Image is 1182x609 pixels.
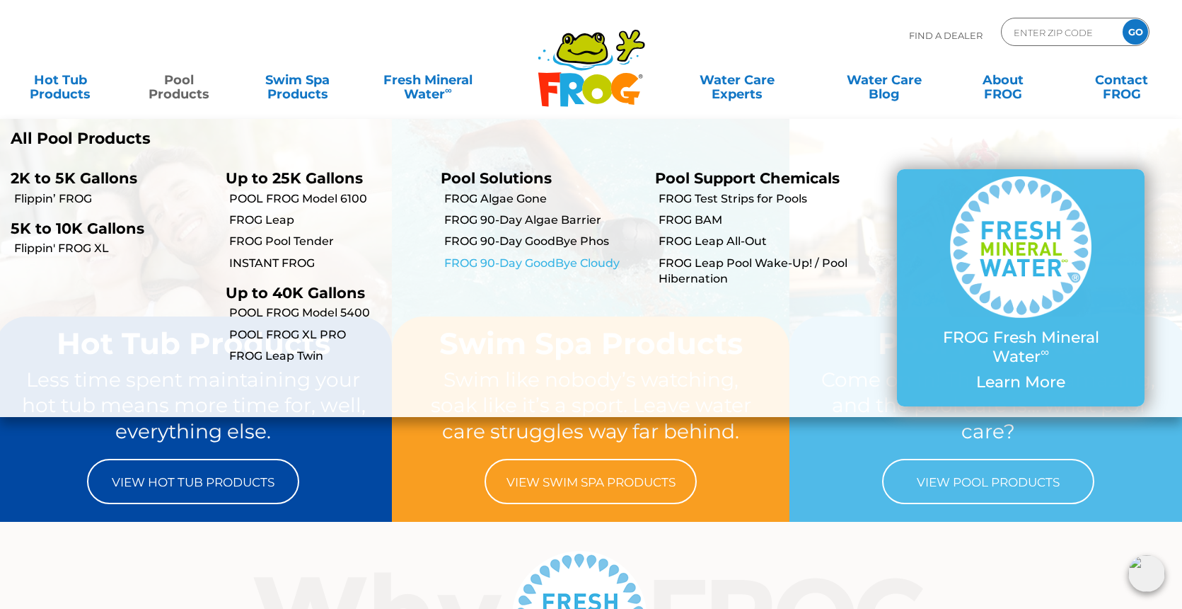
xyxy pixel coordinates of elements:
[133,66,225,94] a: PoolProducts
[925,329,1116,366] p: FROG Fresh Mineral Water
[444,256,645,271] a: FROG 90-Day GoodBye Cloudy
[226,169,419,187] p: Up to 25K Gallons
[444,191,645,207] a: FROG Algae Gone
[229,305,430,321] a: POOL FROG Model 5400
[252,66,344,94] a: Swim SpaProducts
[659,256,859,288] a: FROG Leap Pool Wake-Up! / Pool Hibernation
[925,373,1116,392] p: Learn More
[485,459,697,504] a: View Swim Spa Products
[445,84,452,96] sup: ∞
[1128,555,1165,592] img: openIcon
[229,234,430,249] a: FROG Pool Tender
[1012,22,1108,42] input: Zip Code Form
[11,130,581,148] a: All Pool Products
[909,18,983,53] p: Find A Dealer
[229,327,430,343] a: POOL FROG XL PRO
[882,459,1094,504] a: View Pool Products
[659,234,859,249] a: FROG Leap All-Out
[87,459,299,504] a: View Hot Tub Products
[659,191,859,207] a: FROG Test Strips for Pools
[14,241,215,256] a: Flippin' FROG XL
[444,234,645,249] a: FROG 90-Day GoodBye Phos
[229,191,430,207] a: POOL FROG Model 6100
[229,256,430,271] a: INSTANT FROG
[1123,19,1148,45] input: GO
[11,220,204,237] p: 5K to 10K Gallons
[11,169,204,187] p: 2K to 5K Gallons
[655,169,849,187] p: Pool Support Chemicals
[441,169,552,187] a: Pool Solutions
[957,66,1049,94] a: AboutFROG
[370,66,485,94] a: Fresh MineralWater∞
[229,212,430,228] a: FROG Leap
[1041,345,1049,359] sup: ∞
[925,176,1116,399] a: FROG Fresh Mineral Water∞ Learn More
[1075,66,1167,94] a: ContactFROG
[14,191,215,207] a: Flippin’ FROG
[662,66,812,94] a: Water CareExperts
[838,66,930,94] a: Water CareBlog
[659,212,859,228] a: FROG BAM
[14,66,106,94] a: Hot TubProducts
[229,348,430,364] a: FROG Leap Twin
[226,284,419,302] p: Up to 40K Gallons
[444,212,645,228] a: FROG 90-Day Algae Barrier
